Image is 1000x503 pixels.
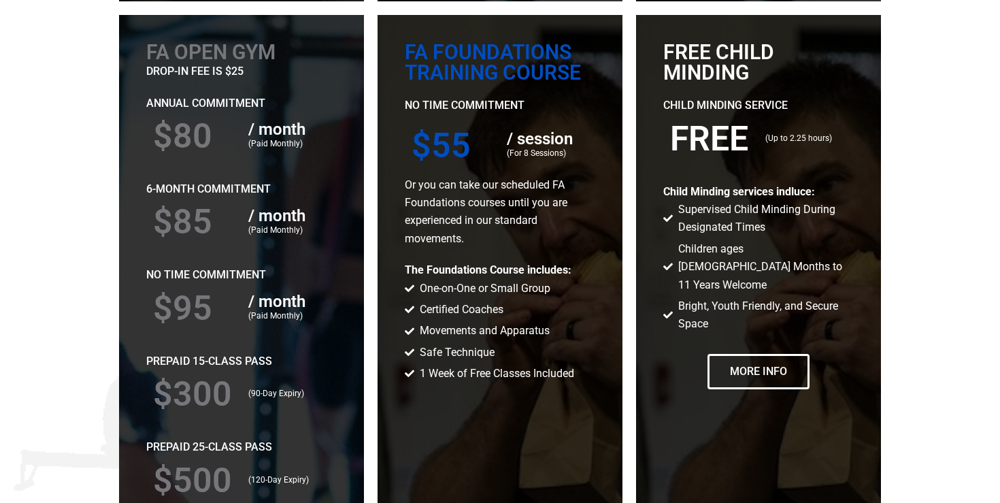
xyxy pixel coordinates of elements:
[405,42,595,83] h2: FA Foundations Training Course
[416,280,550,297] span: One-on-One or Small Group
[670,122,752,156] h3: FREE
[153,377,235,411] h3: $300
[153,119,235,153] h3: $80
[416,365,574,383] span: 1 Week of Free Classes Included
[248,293,330,310] h5: / month
[146,95,337,112] p: Annual Commitment
[146,438,337,456] p: Prepaid 25-Class Pass
[405,97,595,114] p: No Time Commitment
[248,474,330,487] p: (120-Day Expiry)
[416,344,495,361] span: Safe Technique
[416,322,550,340] span: Movements and Apparatus
[507,147,588,161] p: (For 8 Sessions)
[153,291,235,325] h3: $95
[153,205,235,239] h3: $85
[675,240,853,294] span: Children ages [DEMOGRAPHIC_DATA] Months to 11 Years Welcome
[663,185,815,198] b: Child Minding services indluce:
[663,42,854,83] h2: Free Child Minding
[412,129,493,163] h3: $55
[248,137,330,151] p: (Paid Monthly)
[416,301,503,319] span: Certified Coaches
[707,354,810,389] a: More Info
[248,208,330,224] h5: / month
[248,121,330,137] h5: / month
[675,297,853,334] span: Bright, Youth Friendly, and Secure Space
[146,63,337,80] p: drop-in fee is $25
[146,42,337,63] h2: FA Open Gym
[730,366,787,377] span: More Info
[146,180,337,198] p: 6-Month Commitment
[405,263,571,276] b: The Foundations Course includes:
[248,387,330,401] p: (90-Day Expiry)
[663,97,854,114] p: Child Minding Service
[507,131,588,147] h5: / session
[146,353,337,370] p: Prepaid 15-Class Pass
[248,310,330,323] p: (Paid Monthly)
[248,224,330,238] p: (Paid Monthly)
[405,176,595,248] p: Or you can take our scheduled FA Foundations courses until you are experienced in our standard mo...
[765,132,847,146] p: (Up to 2.25 hours)
[146,266,337,284] p: No Time Commitment
[675,201,853,237] span: Supervised Child Minding During Designated Times
[153,464,235,498] h3: $500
